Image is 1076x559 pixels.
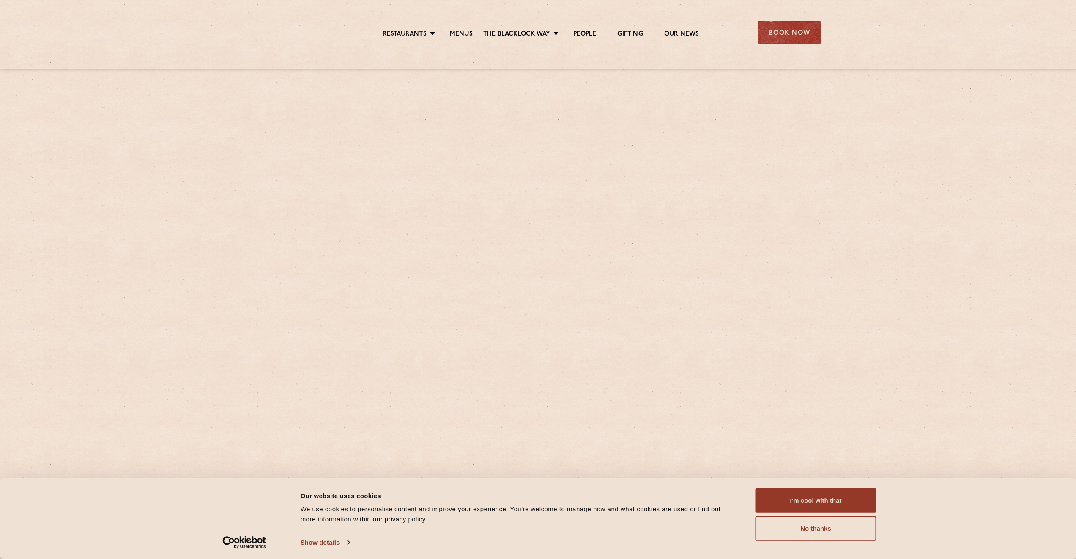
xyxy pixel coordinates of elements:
div: Book Now [758,21,821,44]
a: People [573,30,596,39]
a: Show details [301,536,350,549]
button: No thanks [756,516,876,541]
button: I'm cool with that [756,488,876,513]
a: Our News [664,30,699,39]
img: svg%3E [255,8,328,57]
a: Usercentrics Cookiebot - opens in a new window [207,536,281,549]
div: We use cookies to personalise content and improve your experience. You're welcome to manage how a... [301,504,736,524]
a: Restaurants [383,30,427,39]
a: Menus [450,30,473,39]
a: Gifting [617,30,643,39]
a: The Blacklock Way [483,30,550,39]
div: Our website uses cookies [301,490,736,501]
